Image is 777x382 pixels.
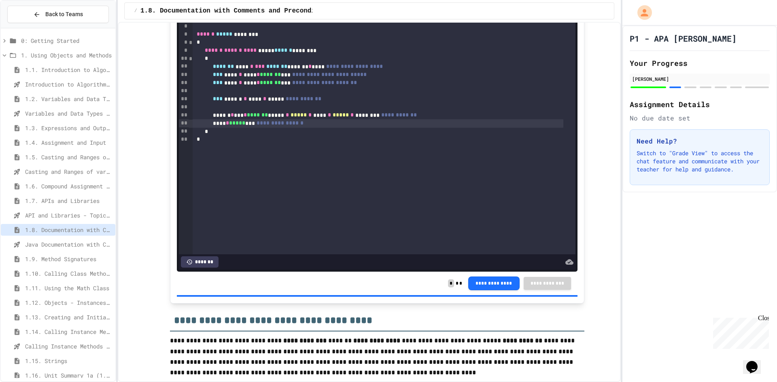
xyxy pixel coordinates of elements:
[134,8,137,14] span: /
[25,167,112,176] span: Casting and Ranges of variables - Quiz
[25,196,112,205] span: 1.7. APIs and Libraries
[743,350,769,374] iframe: chat widget
[25,371,112,380] span: 1.16. Unit Summary 1a (1.1-1.6)
[25,124,112,132] span: 1.3. Expressions and Output [New]
[25,284,112,292] span: 1.11. Using the Math Class
[25,138,112,147] span: 1.4. Assignment and Input
[637,149,763,173] p: Switch to "Grade View" to access the chat feature and communicate with your teacher for help and ...
[25,269,112,278] span: 1.10. Calling Class Methods
[21,51,112,59] span: 1. Using Objects and Methods
[632,75,767,82] div: [PERSON_NAME]
[45,10,83,19] span: Back to Teams
[637,136,763,146] h3: Need Help?
[140,6,335,16] span: 1.8. Documentation with Comments and Preconditions
[630,113,770,123] div: No due date set
[21,36,112,45] span: 0: Getting Started
[25,357,112,365] span: 1.15. Strings
[630,33,737,44] h1: P1 - APA [PERSON_NAME]
[25,80,112,89] span: Introduction to Algorithms, Programming, and Compilers
[25,327,112,336] span: 1.14. Calling Instance Methods
[25,65,112,74] span: 1.1. Introduction to Algorithms, Programming, and Compilers
[25,226,112,234] span: 1.8. Documentation with Comments and Preconditions
[630,57,770,69] h2: Your Progress
[25,240,112,249] span: Java Documentation with Comments - Topic 1.8
[3,3,56,51] div: Chat with us now!Close
[25,211,112,219] span: API and Libraries - Topic 1.7
[630,99,770,110] h2: Assignment Details
[25,109,112,118] span: Variables and Data Types - Quiz
[25,182,112,190] span: 1.6. Compound Assignment Operators
[25,153,112,161] span: 1.5. Casting and Ranges of Values
[629,3,654,22] div: My Account
[25,255,112,263] span: 1.9. Method Signatures
[710,314,769,349] iframe: chat widget
[25,95,112,103] span: 1.2. Variables and Data Types
[25,298,112,307] span: 1.12. Objects - Instances of Classes
[25,342,112,350] span: Calling Instance Methods - Topic 1.14
[25,313,112,321] span: 1.13. Creating and Initializing Objects: Constructors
